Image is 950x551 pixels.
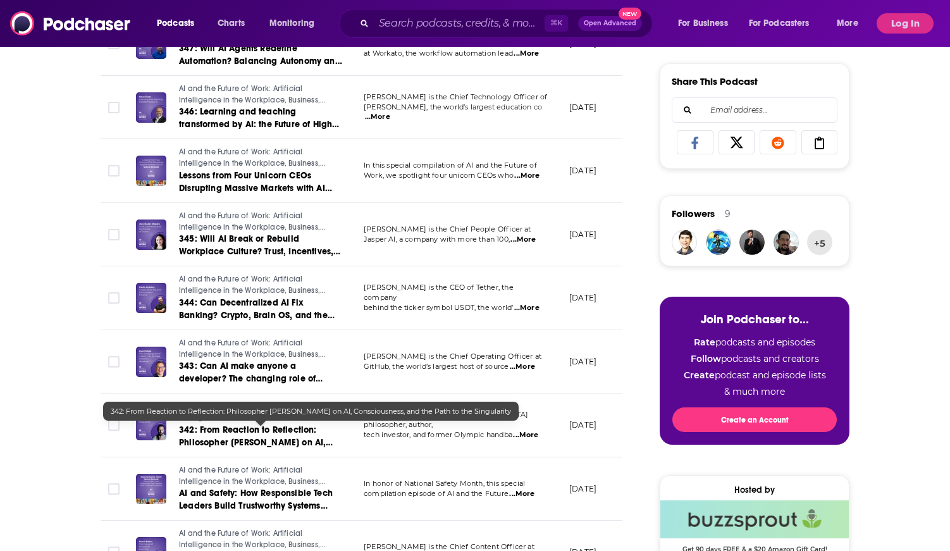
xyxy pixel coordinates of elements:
span: ...More [509,489,534,499]
span: [PERSON_NAME] is the CEO of Tether, the company [364,283,514,302]
div: 9 [725,208,731,220]
strong: Rate [694,337,715,348]
span: tech investor, and former Olympic handba [364,430,512,439]
button: Open AdvancedNew [578,16,642,31]
a: 345: Will AI Break or Rebuild Workplace Culture? Trust, Incentives, and the Future of Teams with ... [179,233,343,258]
span: AI and the Future of Work: Artificial Intelligence in the Workplace, Business, Ethics, HR, and IT... [179,466,333,508]
span: Toggle select row [108,229,120,240]
span: ...More [514,49,539,59]
span: Charts [218,15,245,32]
strong: Follow [691,353,721,364]
div: Hosted by [660,485,849,495]
div: Search followers [672,97,837,123]
span: at Workato, the workflow automation lead [364,49,513,58]
p: [DATE] [569,419,596,430]
a: 343: Can AI make anyone a developer? The changing role of coders with [PERSON_NAME], GitHub COO [179,360,343,385]
span: 343: Can AI make anyone a developer? The changing role of coders with [PERSON_NAME], GitHub COO [179,361,333,409]
span: Work, we spotlight four unicorn CEOs who [364,171,514,180]
h3: Share This Podcast [672,75,758,87]
span: ...More [510,235,536,245]
li: podcast and episode lists [672,369,837,381]
p: [DATE] [569,229,596,240]
li: podcasts and episodes [672,337,837,348]
img: JohirMia [739,230,765,255]
span: AI and the Future of Work: Artificial Intelligence in the Workplace, Business, Ethics, HR, and IT... [179,84,333,127]
img: dturchin [672,230,697,255]
a: AI and the Future of Work: Artificial Intelligence in the Workplace, Business, Ethics, HR, and IT... [179,274,343,296]
a: Share on Facebook [677,130,713,154]
span: compilation episode of AI and the Future [364,489,509,498]
span: Open Advanced [584,20,636,27]
a: AI and the Future of Work: Artificial Intelligence in the Workplace, Business, Ethics, HR, and IT... [179,147,343,169]
strong: Create [684,369,715,381]
span: [PERSON_NAME] is the Chief Content Officer at [364,542,534,551]
span: Toggle select row [108,165,120,176]
a: Share on X/Twitter [719,130,755,154]
button: Create an Account [672,407,837,432]
a: AI and the Future of Work: Artificial Intelligence in the Workplace, Business, Ethics, HR, and IT... [179,528,343,550]
button: open menu [669,13,744,34]
button: open menu [828,13,874,34]
span: ⌘ K [545,15,568,32]
span: AI and the Future of Work: Artificial Intelligence in the Workplace, Business, Ethics, HR, and IT... [179,275,333,317]
span: Monitoring [269,15,314,32]
input: Search podcasts, credits, & more... [374,13,545,34]
input: Email address... [682,98,827,122]
p: [DATE] [569,292,596,303]
span: Jasper AI, a company with more than 100, [364,235,510,244]
span: Toggle select row [108,483,120,495]
a: Share on Reddit [760,130,796,154]
span: [PERSON_NAME] is the Chief Operating Officer at [364,352,541,361]
a: Charts [209,13,252,34]
span: ...More [514,171,540,181]
span: Followers [672,207,715,220]
span: ...More [514,303,540,313]
span: In honor of National Safety Month, this special [364,479,525,488]
a: AI and Safety: How Responsible Tech Leaders Build Trustworthy Systems (National Safety Month Spec... [179,487,343,512]
img: agnathan [774,230,799,255]
span: GitHub, the world’s largest host of source [364,362,509,371]
button: open menu [261,13,331,34]
span: 345: Will AI Break or Rebuild Workplace Culture? Trust, Incentives, and the Future of Teams with ... [179,233,340,295]
a: 344: Can Decentralized AI Fix Banking? Crypto, Brain OS, and the Future of Finance with [PERSON_N... [179,297,343,322]
a: AI and the Future of Work: Artificial Intelligence in the Workplace, Business, Ethics, HR, and IT... [179,338,343,360]
span: [PERSON_NAME], the world’s largest education co [364,102,542,111]
a: AI and the Future of Work: Artificial Intelligence in the Workplace, Business, Ethics, HR, and IT... [179,465,343,487]
li: podcasts and creators [672,353,837,364]
span: 342: From Reaction to Reflection: Philosopher [PERSON_NAME] on AI, Consciousness, and the Path to... [111,407,511,416]
span: For Business [678,15,728,32]
button: open menu [148,13,211,34]
div: Search podcasts, credits, & more... [351,9,665,38]
span: More [837,15,858,32]
span: [PERSON_NAME] is the Chief Technology Officer of [364,92,547,101]
p: [DATE] [569,102,596,113]
img: Buzzsprout Deal: Get 90 days FREE & a $20 Amazon Gift Card! [660,500,849,538]
span: AI and the Future of Work: Artificial Intelligence in the Workplace, Business, Ethics, HR, and IT... [179,338,333,381]
span: AI and the Future of Work: Artificial Intelligence in the Workplace, Business, Ethics, HR, and IT... [179,147,333,190]
p: [DATE] [569,483,596,494]
a: Lessons from Four Unicorn CEOs Disrupting Massive Markets with AI (Special Episode) [179,170,343,195]
a: Copy Link [801,130,838,154]
a: AI and the Future of Work: Artificial Intelligence in the Workplace, Business, Ethics, HR, and IT... [179,211,343,233]
a: AI and the Future of Work: Artificial Intelligence in the Workplace, Business, Ethics, HR, and IT... [179,84,343,106]
span: 342: From Reaction to Reflection: Philosopher [PERSON_NAME] on AI, Consciousness, and the Path to... [179,424,333,473]
span: ...More [365,112,390,122]
a: 347: Will AI Agents Redefine Automation? Balancing Autonomy and Guardrails with [PERSON_NAME], Ch... [179,42,343,68]
span: ...More [510,362,535,372]
a: J8.R8.Me [706,230,731,255]
span: Podcasts [157,15,194,32]
span: Toggle select row [108,292,120,304]
p: [DATE] [569,165,596,176]
h3: Join Podchaser to... [672,312,837,326]
button: open menu [741,13,828,34]
button: Log In [877,13,934,34]
span: For Podcasters [749,15,810,32]
a: Podchaser - Follow, Share and Rate Podcasts [10,11,132,35]
span: In this special compilation of AI and the Future of [364,161,537,170]
a: 342: From Reaction to Reflection: Philosopher [PERSON_NAME] on AI, Consciousness, and the Path to... [179,424,343,449]
span: Lessons from Four Unicorn CEOs Disrupting Massive Markets with AI (Special Episode) [179,170,332,206]
a: 346: Learning and teaching transformed by AI: the Future of Higher Education with [PERSON_NAME], ... [179,106,343,131]
span: New [619,8,641,20]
